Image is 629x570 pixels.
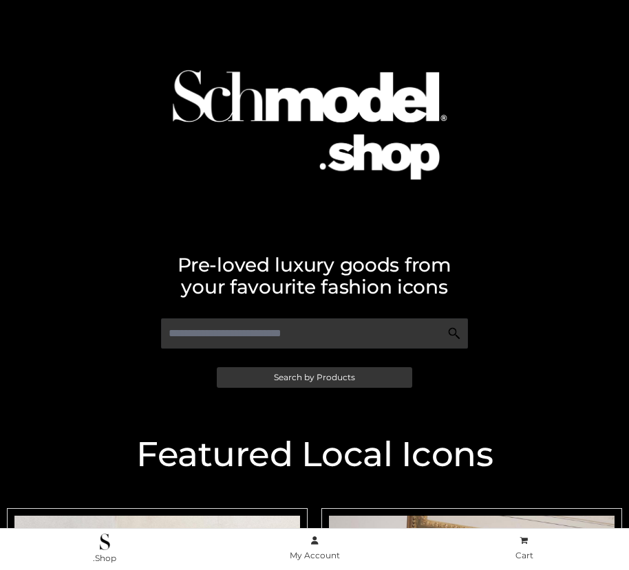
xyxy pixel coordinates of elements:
[290,550,340,560] span: My Account
[515,550,533,560] span: Cart
[447,327,461,340] img: Search Icon
[210,533,420,564] a: My Account
[100,534,110,550] img: .Shop
[7,254,622,298] h2: Pre-loved luxury goods from your favourite fashion icons
[419,533,629,564] a: Cart
[217,367,412,388] a: Search by Products
[93,553,116,563] span: .Shop
[274,373,355,382] span: Search by Products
